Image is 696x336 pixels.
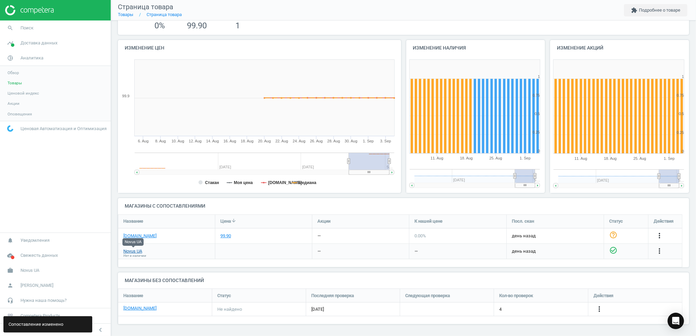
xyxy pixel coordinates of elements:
[123,248,142,254] a: Novus UA
[609,231,617,239] i: help_outline
[414,218,442,224] span: К нашей цене
[118,12,133,17] a: Товары
[633,156,646,160] tspan: 25. Aug
[604,156,617,160] tspan: 18. Aug
[118,272,689,289] h4: Магазины без сопоставлений
[499,306,502,312] span: 4
[154,21,165,30] span: 0 %
[5,5,54,15] img: ajHJNr6hYgQAAAAASUVORK5CYII=
[534,178,540,182] tspan: S…
[655,247,664,255] i: more_vert
[223,139,236,143] tspan: 16. Aug
[138,139,149,143] tspan: 6. Aug
[595,305,603,313] i: more_vert
[414,233,426,238] span: 0.00 %
[275,139,288,143] tspan: 22. Aug
[664,156,675,160] tspan: 1. Sep
[8,80,22,86] span: Товары
[655,247,664,256] button: more_vert
[310,139,323,143] tspan: 26. Aug
[609,218,623,224] span: Статус
[4,37,17,50] i: timeline
[677,130,684,135] text: 0.25
[405,293,450,299] span: Следующая проверка
[512,218,534,224] span: Посл. скан
[677,93,684,97] text: 0.75
[268,180,302,185] tspan: [DOMAIN_NAME]
[189,139,202,143] tspan: 12. Aug
[147,12,182,17] a: Страница товара
[21,40,57,46] span: Доставка данных
[512,233,599,239] span: день назад
[92,325,109,334] button: chevron_left
[499,293,533,299] span: Кол-во проверок
[217,293,231,299] span: Статус
[311,306,395,312] span: [DATE]
[609,246,617,254] i: check_circle_outline
[8,90,39,96] span: Ценовой индекс
[512,248,599,254] span: день назад
[21,126,107,132] span: Ценовая Автоматизация и Оптимизация
[118,3,173,11] span: Страница товара
[21,297,67,304] span: Нужна наша помощь?
[317,233,321,239] div: —
[3,316,92,333] div: Сопоставление изменено
[593,293,613,299] span: Действия
[172,139,184,143] tspan: 10. Aug
[655,232,664,240] i: more_vert
[624,4,687,16] button: extensionПодробнее о товаре
[4,52,17,65] i: pie_chart_outlined
[187,21,207,30] span: 99.90
[311,293,354,299] span: Последняя проверка
[406,40,545,56] h4: Изменение наличия
[317,248,321,254] div: —
[234,180,253,185] tspan: Моя цена
[386,165,393,169] tspan: S…
[414,248,418,254] div: —
[220,218,231,224] span: Цена
[460,156,473,160] tspan: 18. Aug
[206,139,219,143] tspan: 14. Aug
[21,282,53,289] span: [PERSON_NAME]
[241,139,254,143] tspan: 18. Aug
[123,233,156,239] a: [DOMAIN_NAME]
[538,74,540,79] text: 1
[682,74,684,79] text: 1
[8,70,19,75] span: Обзор
[4,279,17,292] i: person
[123,253,146,258] span: Нет в наличии
[363,139,374,143] tspan: 1. Sep
[21,267,39,274] span: Novus UA
[8,111,32,117] span: Оповещения
[4,22,17,34] i: search
[235,21,240,30] span: 1
[96,326,105,334] i: chevron_left
[123,293,143,299] span: Название
[118,198,689,214] h4: Магазины с сопоставлениями
[4,294,17,307] i: headset_mic
[4,234,17,247] i: notifications
[21,252,58,258] span: Свежесть данных
[655,232,664,240] button: more_vert
[231,218,236,223] i: arrow_downward
[122,238,144,246] div: Novus UA
[123,305,156,311] a: [DOMAIN_NAME]
[205,180,219,185] tspan: Стакан
[682,149,684,153] text: 0
[122,94,129,98] text: 99.9
[21,313,60,319] span: Competera Products
[327,139,340,143] tspan: 28. Aug
[317,218,330,224] span: Акции
[550,40,689,56] h4: Изменение акций
[21,25,33,31] span: Поиск
[7,125,13,132] img: wGWNvw8QSZomAAAAABJRU5ErkJggg==
[21,237,50,243] span: Уведомления
[4,249,17,262] i: cloud_done
[520,156,531,160] tspan: 1. Sep
[489,156,502,160] tspan: 25. Aug
[431,156,443,160] tspan: 11. Aug
[299,180,316,185] tspan: медиана
[575,156,587,160] tspan: 11. Aug
[220,233,231,239] div: 99.90
[155,139,166,143] tspan: 8. Aug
